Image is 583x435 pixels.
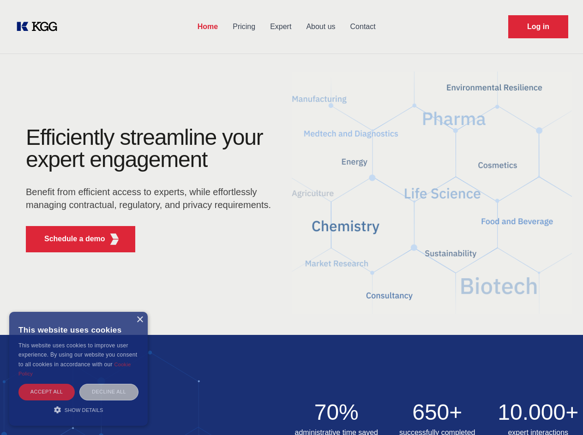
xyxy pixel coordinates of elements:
a: Contact [343,15,383,39]
h2: 70% [292,401,382,423]
img: KGG Fifth Element RED [109,233,120,245]
p: Schedule a demo [44,233,105,244]
a: Pricing [225,15,263,39]
h2: 650+ [392,401,482,423]
div: Show details [18,405,138,414]
span: This website uses cookies to improve user experience. By using our website you consent to all coo... [18,342,137,368]
h1: Efficiently streamline your expert engagement [26,126,277,171]
button: Schedule a demoKGG Fifth Element RED [26,226,135,252]
p: Benefit from efficient access to experts, while effortlessly managing contractual, regulatory, an... [26,185,277,211]
a: Expert [263,15,299,39]
img: KGG Fifth Element RED [292,60,572,326]
a: About us [299,15,343,39]
div: Close [136,316,143,323]
a: Home [190,15,225,39]
div: This website uses cookies [18,319,138,341]
span: Show details [65,407,103,413]
a: Cookie Policy [18,362,131,376]
a: Request Demo [508,15,568,38]
div: Decline all [79,384,138,400]
div: Accept all [18,384,75,400]
a: KOL Knowledge Platform: Talk to Key External Experts (KEE) [15,19,65,34]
